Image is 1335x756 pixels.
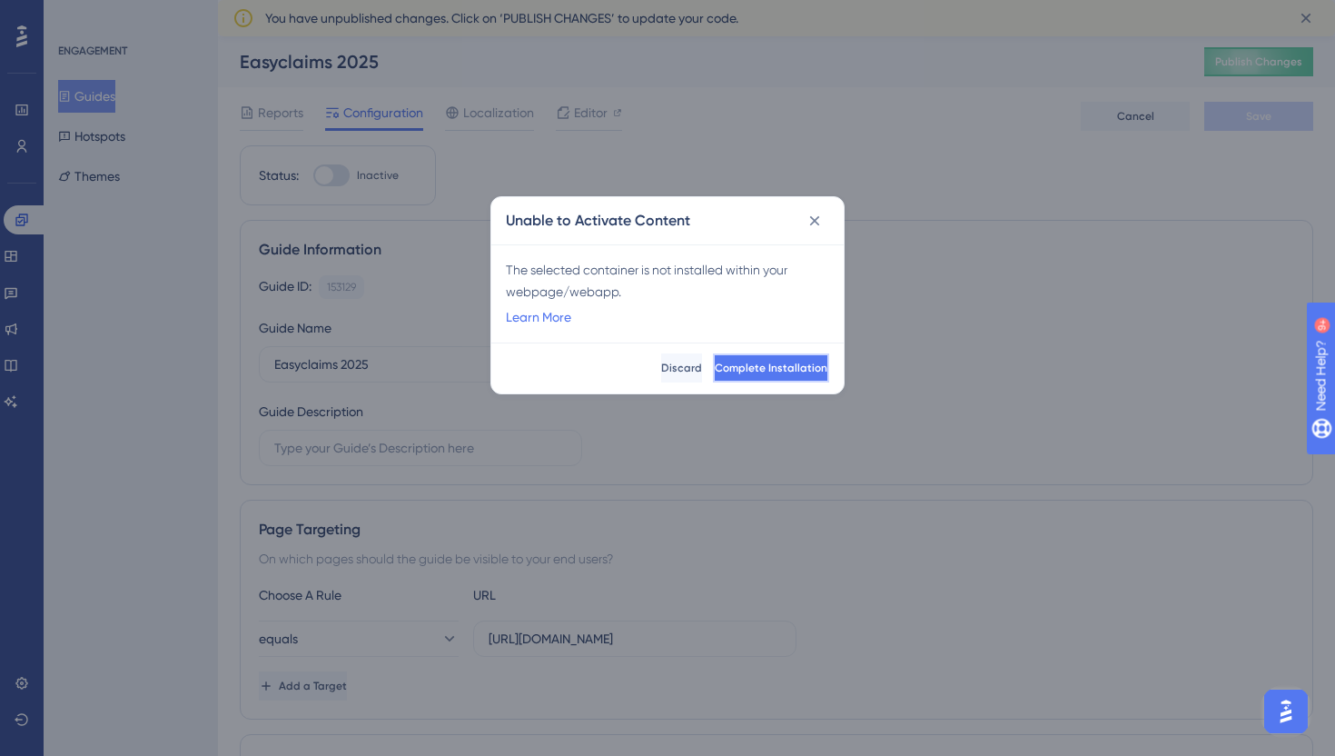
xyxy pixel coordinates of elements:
[661,361,702,375] span: Discard
[506,210,690,232] h2: Unable to Activate Content
[506,306,571,328] a: Learn More
[43,5,114,26] span: Need Help?
[506,259,829,303] div: The selected container is not installed within your webpage/webapp.
[715,361,827,375] span: Complete Installation
[124,9,134,24] div: 9+
[1259,684,1313,739] iframe: UserGuiding AI Assistant Launcher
